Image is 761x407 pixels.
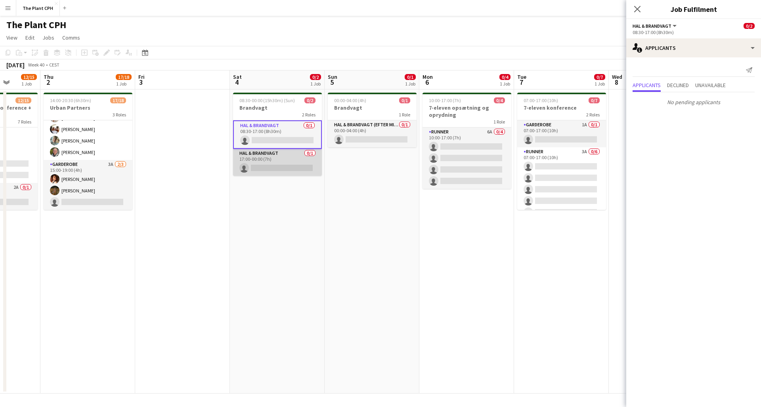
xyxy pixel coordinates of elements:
[633,23,671,29] span: Hal & brandvagt
[633,23,678,29] button: Hal & brandvagt
[233,149,322,176] app-card-role: Hal & brandvagt0/117:00-00:00 (7h)
[22,32,38,43] a: Edit
[499,74,511,80] span: 0/4
[59,32,83,43] a: Comms
[399,97,410,103] span: 0/1
[50,97,91,103] span: 14:00-20:30 (6h30m)
[16,0,60,16] button: The Plant CPH
[18,119,31,125] span: 7 Roles
[110,97,126,103] span: 17/18
[334,97,366,103] span: 00:00-04:00 (4h)
[405,81,415,87] div: 1 Job
[21,81,36,87] div: 1 Job
[137,78,145,87] span: 3
[500,81,510,87] div: 1 Job
[39,32,57,43] a: Jobs
[399,112,410,118] span: 1 Role
[626,4,761,14] h3: Job Fulfilment
[26,62,46,68] span: Week 40
[423,93,511,189] app-job-card: 10:00-17:00 (7h)0/47-eleven opsætning og oprydning1 RoleRunner6A0/410:00-17:00 (7h)
[113,112,126,118] span: 3 Roles
[42,78,54,87] span: 2
[42,34,54,41] span: Jobs
[62,34,80,41] span: Comms
[21,74,37,80] span: 12/15
[328,104,417,111] h3: Brandvagt
[232,78,242,87] span: 4
[310,81,321,87] div: 1 Job
[517,120,606,147] app-card-role: Garderobe1A0/107:00-17:00 (10h)
[494,97,505,103] span: 0/4
[423,127,511,189] app-card-role: Runner6A0/410:00-17:00 (7h)
[3,32,21,43] a: View
[328,93,417,147] app-job-card: 00:00-04:00 (4h)0/1Brandvagt1 RoleHal & brandvagt (efter midnat)0/100:00-04:00 (4h)
[44,73,54,80] span: Thu
[233,73,242,80] span: Sat
[49,62,59,68] div: CEST
[589,97,600,103] span: 0/7
[6,19,66,31] h1: The Plant CPH
[304,97,315,103] span: 0/2
[517,73,526,80] span: Tue
[524,97,558,103] span: 07:00-17:00 (10h)
[328,120,417,147] app-card-role: Hal & brandvagt (efter midnat)0/100:00-04:00 (4h)
[421,78,433,87] span: 6
[633,29,755,35] div: 08:30-17:00 (8h30m)
[233,93,322,176] app-job-card: 08:30-00:00 (15h30m) (Sun)0/2Brandvagt2 RolesHal & brandvagt0/108:30-17:00 (8h30m) Hal & brandvag...
[429,97,461,103] span: 10:00-17:00 (7h)
[138,73,145,80] span: Fri
[310,74,321,80] span: 0/2
[25,34,34,41] span: Edit
[328,73,337,80] span: Sun
[611,78,622,87] span: 8
[612,73,622,80] span: Wed
[15,97,31,103] span: 12/15
[6,34,17,41] span: View
[517,147,606,232] app-card-role: Runner3A0/607:00-17:00 (10h)
[586,112,600,118] span: 2 Roles
[239,97,295,103] span: 08:30-00:00 (15h30m) (Sun)
[626,95,761,109] p: No pending applicants
[667,82,689,88] span: Declined
[405,74,416,80] span: 0/1
[517,93,606,210] app-job-card: 07:00-17:00 (10h)0/77-eleven konference2 RolesGarderobe1A0/107:00-17:00 (10h) Runner3A0/607:00-17...
[44,93,132,210] app-job-card: 14:00-20:30 (6h30m)17/18Urban Partners3 Roles[PERSON_NAME][PERSON_NAME][PERSON_NAME][PERSON_NAME]...
[327,78,337,87] span: 5
[695,82,726,88] span: Unavailable
[116,81,131,87] div: 1 Job
[744,23,755,29] span: 0/2
[595,81,605,87] div: 1 Job
[594,74,605,80] span: 0/7
[116,74,132,80] span: 17/18
[626,38,761,57] div: Applicants
[633,82,661,88] span: Applicants
[423,104,511,118] h3: 7-eleven opsætning og oprydning
[44,104,132,111] h3: Urban Partners
[44,160,132,210] app-card-role: Garderobe3A2/315:00-19:00 (4h)[PERSON_NAME][PERSON_NAME]
[6,61,25,69] div: [DATE]
[233,104,322,111] h3: Brandvagt
[517,104,606,111] h3: 7-eleven konference
[233,120,322,149] app-card-role: Hal & brandvagt0/108:30-17:00 (8h30m)
[516,78,526,87] span: 7
[423,73,433,80] span: Mon
[493,119,505,125] span: 1 Role
[302,112,315,118] span: 2 Roles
